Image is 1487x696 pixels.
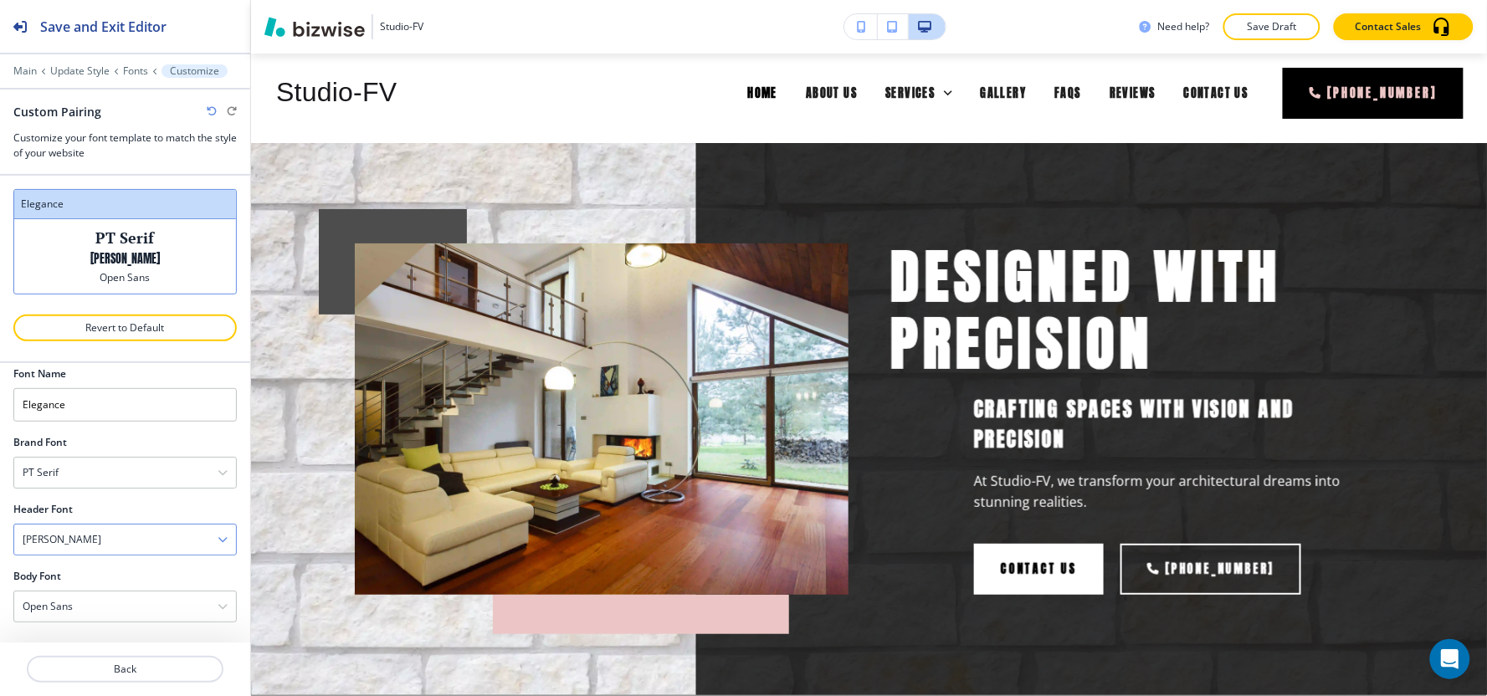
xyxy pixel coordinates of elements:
[885,84,935,102] span: Services
[1334,13,1474,40] button: Contact Sales
[13,103,101,120] h2: Custom Pairing
[264,14,423,39] button: Studio-FV
[170,65,219,77] p: Customize
[974,544,1104,595] button: contact us
[974,471,1384,514] p: At Studio-FV, we transform your architectural dreams into stunning realities.
[1184,84,1249,102] span: Contact Us
[1158,19,1210,34] h3: Need help?
[380,19,423,34] h3: Studio-FV
[162,64,228,78] button: Customize
[13,435,67,450] h2: Brand Font
[40,17,167,37] h2: Save and Exit Editor
[276,76,397,110] h4: Studio-FV
[50,65,110,77] button: Update Style
[1054,84,1081,102] span: FAQs
[1245,19,1299,34] p: Save Draft
[90,250,160,268] p: [PERSON_NAME]
[13,315,237,341] button: Revert to Default
[1120,544,1301,595] a: [PHONE_NUMBER]
[35,320,215,335] p: Revert to Default
[1283,68,1464,119] a: [PHONE_NUMBER]
[27,656,223,683] button: Back
[13,569,61,584] h2: Body Font
[23,599,73,614] h4: Open Sans
[23,465,59,480] h4: PT Serif
[1110,84,1156,102] span: Reviews
[13,502,73,517] h2: Header Font
[13,130,237,161] h3: Customize your font template to match the style of your website
[123,65,148,77] button: Fonts
[100,271,151,284] p: Open Sans
[28,662,222,677] p: Back
[13,65,37,77] button: Main
[23,532,101,547] h4: [PERSON_NAME]
[974,394,1384,454] p: Crafting Spaces with Vision and Precision
[355,243,849,595] img: e98e3947aec86e92634940e59924e1b3.webp
[21,197,229,212] h3: elegance
[885,84,951,102] div: Services
[981,84,1027,102] span: Gallery
[890,243,1384,377] p: Designed with Precision
[1223,13,1320,40] button: Save Draft
[13,366,66,381] h2: Font Name
[1356,19,1422,34] p: Contact Sales
[96,229,155,247] p: PT Serif
[1430,639,1470,679] div: Open Intercom Messenger
[264,17,365,37] img: Bizwise Logo
[748,84,778,102] span: Home
[806,84,857,102] span: About Us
